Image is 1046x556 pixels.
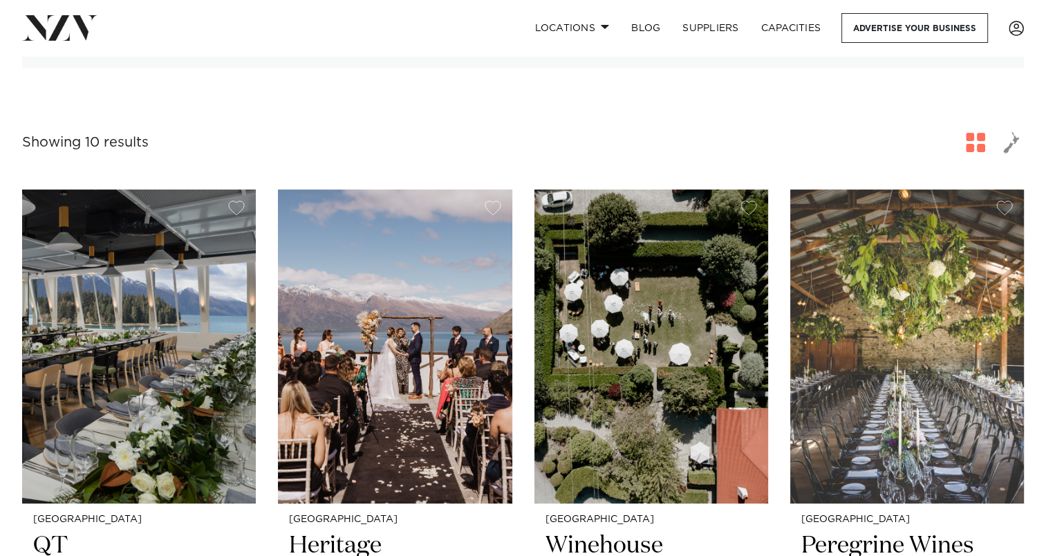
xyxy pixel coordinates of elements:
[620,13,671,43] a: BLOG
[22,15,97,40] img: nzv-logo.png
[33,515,245,525] small: [GEOGRAPHIC_DATA]
[22,132,149,154] div: Showing 10 results
[841,13,988,43] a: Advertise your business
[671,13,749,43] a: SUPPLIERS
[523,13,620,43] a: Locations
[289,515,501,525] small: [GEOGRAPHIC_DATA]
[750,13,832,43] a: Capacities
[545,515,757,525] small: [GEOGRAPHIC_DATA]
[801,515,1013,525] small: [GEOGRAPHIC_DATA]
